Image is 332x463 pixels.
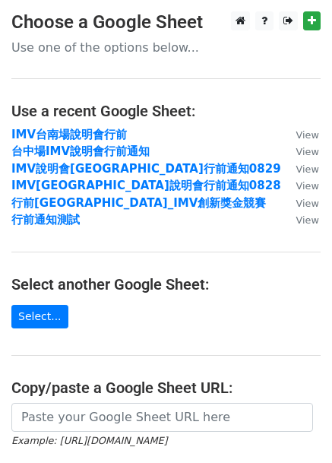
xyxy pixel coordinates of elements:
[296,198,319,209] small: View
[11,275,321,293] h4: Select another Google Sheet:
[11,305,68,328] a: Select...
[11,102,321,120] h4: Use a recent Google Sheet:
[281,162,319,176] a: View
[281,144,319,158] a: View
[11,179,281,192] a: IMV[GEOGRAPHIC_DATA]說明會行前通知0828
[281,196,319,210] a: View
[11,213,80,227] a: 行前通知測試
[11,379,321,397] h4: Copy/paste a Google Sheet URL:
[296,180,319,192] small: View
[296,163,319,175] small: View
[296,129,319,141] small: View
[11,40,321,55] p: Use one of the options below...
[11,144,150,158] a: 台中場IMV說明會行前通知
[11,435,167,446] small: Example: [URL][DOMAIN_NAME]
[11,162,281,176] a: IMV說明會[GEOGRAPHIC_DATA]行前通知0829
[281,179,319,192] a: View
[11,11,321,33] h3: Choose a Google Sheet
[296,146,319,157] small: View
[11,196,266,210] a: 行前[GEOGRAPHIC_DATA]_IMV創新獎金競賽
[11,403,313,432] input: Paste your Google Sheet URL here
[281,128,319,141] a: View
[11,128,127,141] a: IMV台南場說明會行前
[296,214,319,226] small: View
[281,213,319,227] a: View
